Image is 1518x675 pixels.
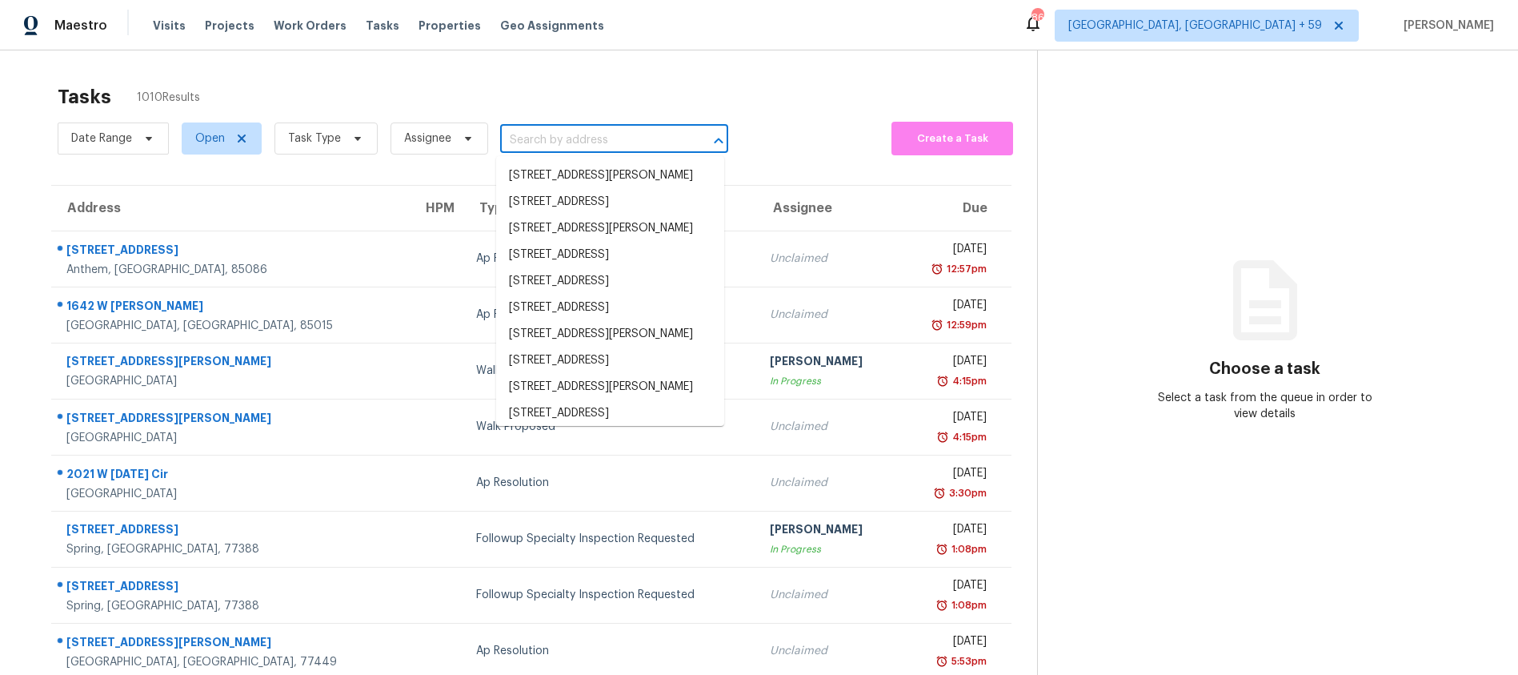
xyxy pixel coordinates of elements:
[66,654,397,670] div: [GEOGRAPHIC_DATA], [GEOGRAPHIC_DATA], 77449
[770,419,887,435] div: Unclaimed
[500,128,683,153] input: Search by address
[943,317,987,333] div: 12:59pm
[66,298,397,318] div: 1642 W [PERSON_NAME]
[66,410,397,430] div: [STREET_ADDRESS][PERSON_NAME]
[66,430,397,446] div: [GEOGRAPHIC_DATA]
[153,18,186,34] span: Visits
[66,578,397,598] div: [STREET_ADDRESS]
[1031,10,1043,26] div: 860
[1397,18,1494,34] span: [PERSON_NAME]
[911,297,987,317] div: [DATE]
[476,251,743,267] div: Ap Resolution
[1152,390,1379,422] div: Select a task from the queue in order to view details
[770,251,887,267] div: Unclaimed
[935,541,948,557] img: Overdue Alarm Icon
[496,163,724,189] li: [STREET_ADDRESS][PERSON_NAME]
[935,597,948,613] img: Overdue Alarm Icon
[770,541,887,557] div: In Progress
[931,261,943,277] img: Overdue Alarm Icon
[410,186,463,231] th: HPM
[899,186,1011,231] th: Due
[935,653,948,669] img: Overdue Alarm Icon
[500,18,604,34] span: Geo Assignments
[911,577,987,597] div: [DATE]
[496,374,724,400] li: [STREET_ADDRESS][PERSON_NAME]
[949,373,987,389] div: 4:15pm
[476,643,743,659] div: Ap Resolution
[71,131,132,147] span: Date Range
[404,131,451,147] span: Assignee
[54,18,107,34] span: Maestro
[496,268,724,295] li: [STREET_ADDRESS]
[933,485,946,501] img: Overdue Alarm Icon
[770,643,887,659] div: Unclaimed
[770,307,887,323] div: Unclaimed
[419,18,481,34] span: Properties
[496,295,724,321] li: [STREET_ADDRESS]
[476,531,743,547] div: Followup Specialty Inspection Requested
[770,353,887,373] div: [PERSON_NAME]
[948,653,987,669] div: 5:53pm
[66,486,397,502] div: [GEOGRAPHIC_DATA]
[911,465,987,485] div: [DATE]
[911,409,987,429] div: [DATE]
[58,89,111,105] h2: Tasks
[911,521,987,541] div: [DATE]
[707,130,730,152] button: Close
[476,363,743,379] div: Walk Proposed
[770,521,887,541] div: [PERSON_NAME]
[496,242,724,268] li: [STREET_ADDRESS]
[195,131,225,147] span: Open
[66,466,397,486] div: 2021 W [DATE] Cir
[911,241,987,261] div: [DATE]
[949,429,987,445] div: 4:15pm
[943,261,987,277] div: 12:57pm
[1068,18,1322,34] span: [GEOGRAPHIC_DATA], [GEOGRAPHIC_DATA] + 59
[946,485,987,501] div: 3:30pm
[66,598,397,614] div: Spring, [GEOGRAPHIC_DATA], 77388
[496,215,724,242] li: [STREET_ADDRESS][PERSON_NAME]
[496,348,724,374] li: [STREET_ADDRESS]
[496,189,724,215] li: [STREET_ADDRESS]
[288,131,341,147] span: Task Type
[66,318,397,334] div: [GEOGRAPHIC_DATA], [GEOGRAPHIC_DATA], 85015
[205,18,254,34] span: Projects
[476,307,743,323] div: Ap Resolution
[274,18,346,34] span: Work Orders
[770,373,887,389] div: In Progress
[51,186,410,231] th: Address
[936,429,949,445] img: Overdue Alarm Icon
[496,400,724,427] li: [STREET_ADDRESS]
[66,242,397,262] div: [STREET_ADDRESS]
[948,541,987,557] div: 1:08pm
[757,186,899,231] th: Assignee
[891,122,1013,155] button: Create a Task
[948,597,987,613] div: 1:08pm
[476,587,743,603] div: Followup Specialty Inspection Requested
[66,541,397,557] div: Spring, [GEOGRAPHIC_DATA], 77388
[936,373,949,389] img: Overdue Alarm Icon
[899,130,1005,148] span: Create a Task
[66,634,397,654] div: [STREET_ADDRESS][PERSON_NAME]
[476,475,743,491] div: Ap Resolution
[366,20,399,31] span: Tasks
[931,317,943,333] img: Overdue Alarm Icon
[496,321,724,348] li: [STREET_ADDRESS][PERSON_NAME]
[770,475,887,491] div: Unclaimed
[66,521,397,541] div: [STREET_ADDRESS]
[66,262,397,278] div: Anthem, [GEOGRAPHIC_DATA], 85086
[911,633,987,653] div: [DATE]
[463,186,756,231] th: Type
[476,419,743,435] div: Walk Proposed
[66,373,397,389] div: [GEOGRAPHIC_DATA]
[770,587,887,603] div: Unclaimed
[66,353,397,373] div: [STREET_ADDRESS][PERSON_NAME]
[137,90,200,106] span: 1010 Results
[1209,361,1320,377] h3: Choose a task
[911,353,987,373] div: [DATE]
